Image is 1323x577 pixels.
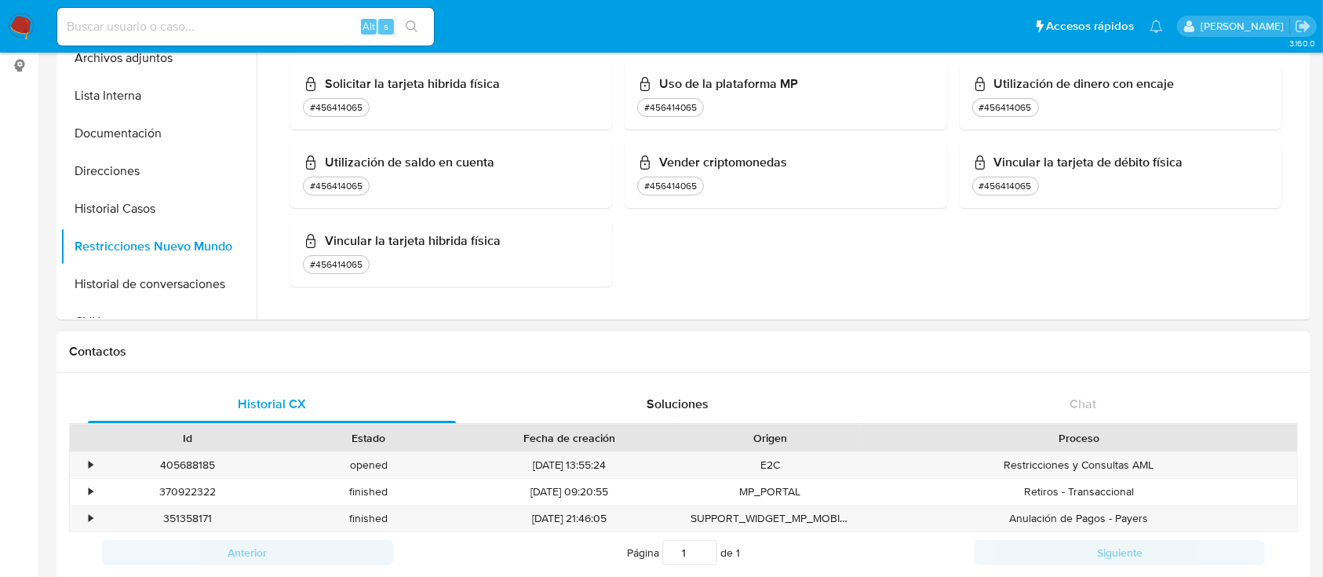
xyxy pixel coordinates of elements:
button: Historial de conversaciones [60,265,257,303]
button: Anterior [102,540,393,565]
div: Fecha de creación [470,430,669,446]
span: Accesos rápidos [1046,18,1134,35]
button: Restricciones Nuevo Mundo [60,228,257,265]
div: opened [279,452,460,478]
p: florencia.merelli@mercadolibre.com [1201,19,1289,34]
span: s [384,19,388,34]
button: Lista Interna [60,77,257,115]
div: • [89,458,93,473]
button: Siguiente [975,540,1266,565]
div: • [89,484,93,499]
div: E2C [680,452,861,478]
button: Direcciones [60,152,257,190]
div: Id [108,430,268,446]
button: Archivos adjuntos [60,39,257,77]
div: Proceso [872,430,1286,446]
div: 405688185 [97,452,279,478]
a: Notificaciones [1150,20,1163,33]
div: [DATE] 09:20:55 [459,479,680,505]
button: Documentación [60,115,257,152]
div: Origen [691,430,850,446]
div: [DATE] 13:55:24 [459,452,680,478]
button: search-icon [395,16,428,38]
div: [DATE] 21:46:05 [459,506,680,531]
div: finished [279,479,460,505]
button: Historial Casos [60,190,257,228]
div: Estado [290,430,449,446]
div: • [89,511,93,526]
span: Alt [363,19,375,34]
span: Soluciones [647,395,709,413]
div: MP_PORTAL [680,479,861,505]
a: Salir [1295,18,1311,35]
div: Retiros - Transaccional [861,479,1297,505]
div: finished [279,506,460,531]
input: Buscar usuario o caso... [57,16,434,37]
div: SUPPORT_WIDGET_MP_MOBILE [680,506,861,531]
div: Restricciones y Consultas AML [861,452,1297,478]
span: Chat [1070,395,1096,413]
div: Anulación de Pagos - Payers [861,506,1297,531]
span: Historial CX [238,395,306,413]
div: 351358171 [97,506,279,531]
span: Página de [627,540,740,565]
h1: Contactos [69,344,1298,360]
span: 3.160.0 [1289,37,1315,49]
div: 370922322 [97,479,279,505]
span: 1 [736,545,740,561]
button: CVU [60,303,257,341]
